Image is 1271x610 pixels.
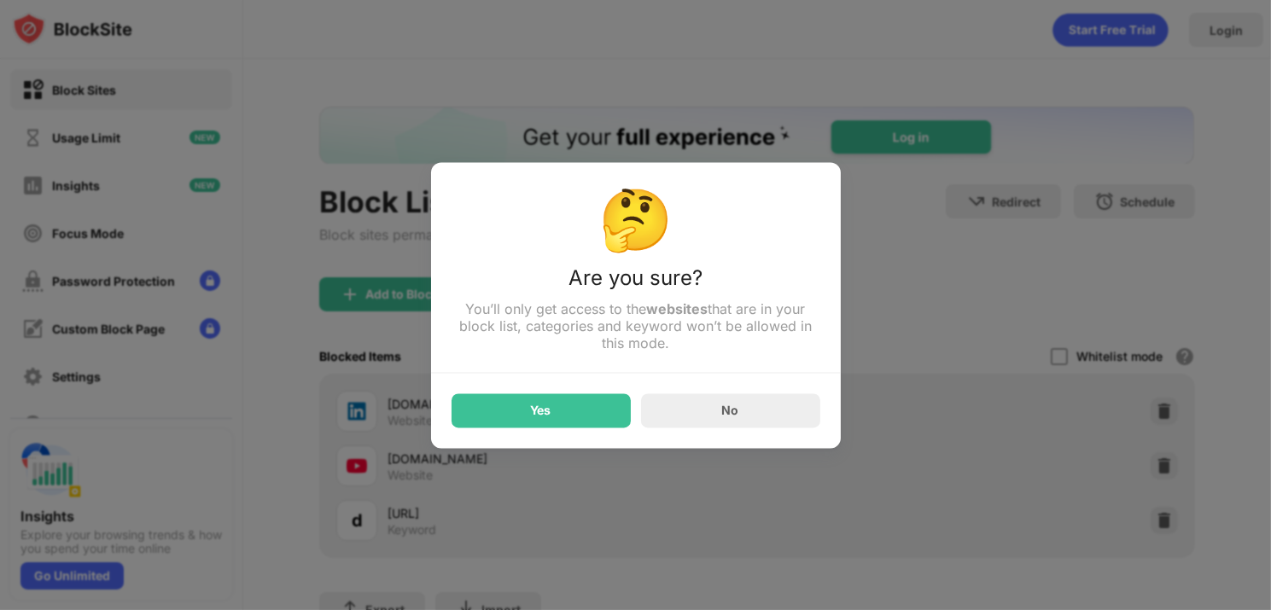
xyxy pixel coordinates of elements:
div: Yes [531,404,551,417]
div: Are you sure? [452,265,820,300]
div: You’ll only get access to the that are in your block list, categories and keyword won’t be allowe... [452,300,820,351]
div: No [722,404,739,418]
div: 🤔 [452,183,820,255]
strong: websites [647,300,708,317]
